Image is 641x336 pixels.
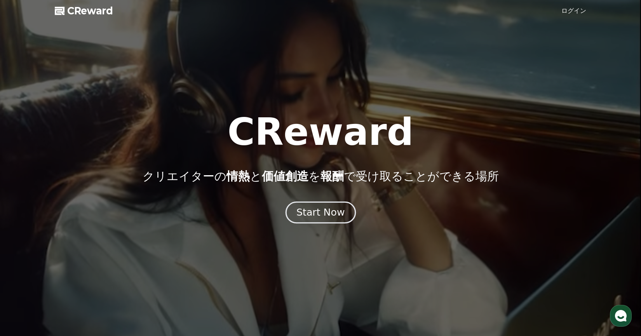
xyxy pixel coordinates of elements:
span: 価値創造 [262,169,308,183]
a: Messages [51,246,100,266]
a: Settings [100,246,149,266]
span: Settings [115,258,134,264]
span: CReward [67,5,113,17]
a: Home [2,246,51,266]
span: 報酬 [320,169,344,183]
a: CReward [55,5,113,17]
button: Start Now [285,201,355,223]
a: ログイン [561,6,586,16]
span: 情熱 [226,169,250,183]
h1: CReward [227,113,413,151]
p: クリエイターの と を で受け取ることができる場所 [143,169,499,183]
span: Messages [64,258,87,265]
div: Start Now [296,206,345,219]
a: Start Now [287,210,354,217]
span: Home [20,258,33,264]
